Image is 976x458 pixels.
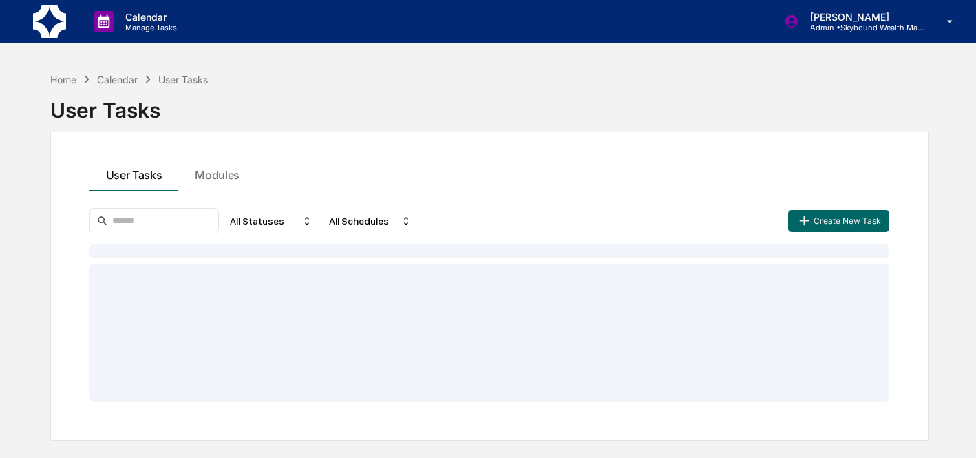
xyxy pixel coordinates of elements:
[224,210,318,232] div: All Statuses
[158,74,208,85] div: User Tasks
[323,210,417,232] div: All Schedules
[89,154,179,191] button: User Tasks
[97,74,138,85] div: Calendar
[50,74,76,85] div: Home
[114,23,184,32] p: Manage Tasks
[178,154,256,191] button: Modules
[114,11,184,23] p: Calendar
[799,11,927,23] p: [PERSON_NAME]
[788,210,889,232] button: Create New Task
[50,87,929,123] div: User Tasks
[33,5,66,38] img: logo
[799,23,927,32] p: Admin • Skybound Wealth Management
